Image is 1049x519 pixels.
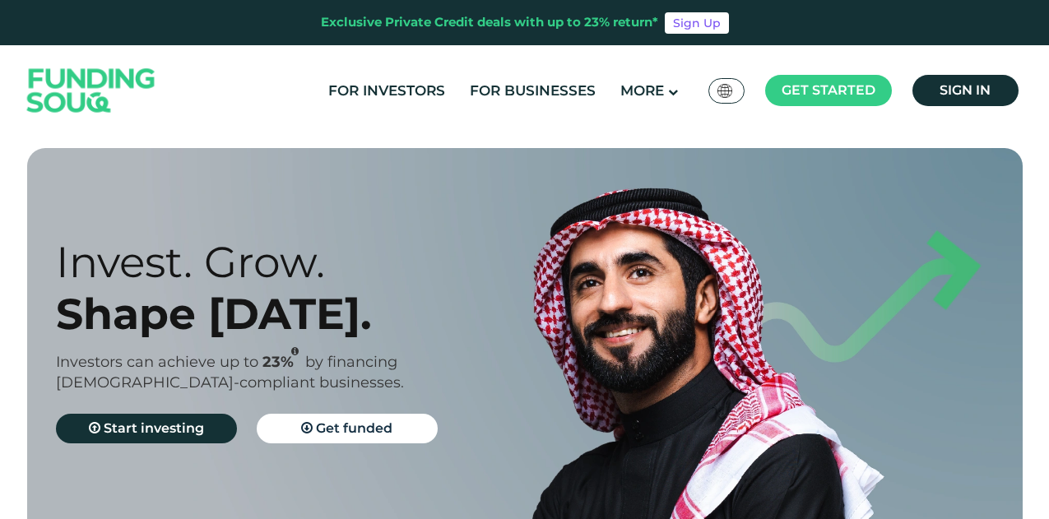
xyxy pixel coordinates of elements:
[316,420,392,436] span: Get funded
[940,82,991,98] span: Sign in
[56,353,404,392] span: by financing [DEMOGRAPHIC_DATA]-compliant businesses.
[262,353,305,371] span: 23%
[56,288,554,340] div: Shape [DATE].
[104,420,204,436] span: Start investing
[466,77,600,104] a: For Businesses
[782,82,875,98] span: Get started
[324,77,449,104] a: For Investors
[56,414,237,443] a: Start investing
[291,347,299,356] i: 23% IRR (expected) ~ 15% Net yield (expected)
[56,353,258,371] span: Investors can achieve up to
[11,49,172,132] img: Logo
[257,414,438,443] a: Get funded
[620,82,664,99] span: More
[321,13,658,32] div: Exclusive Private Credit deals with up to 23% return*
[56,236,554,288] div: Invest. Grow.
[665,12,729,34] a: Sign Up
[717,84,732,98] img: SA Flag
[912,75,1019,106] a: Sign in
